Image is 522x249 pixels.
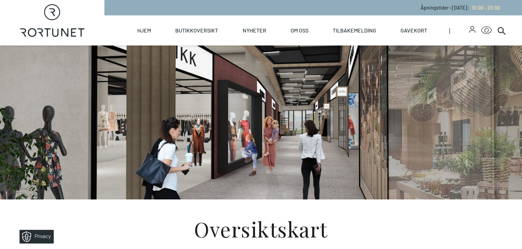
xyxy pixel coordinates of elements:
p: Åpningstider - [DATE] : [421,4,500,11]
a: Tilbakemelding [333,15,376,45]
h1: Oversiktskart [42,219,480,239]
a: Butikkoversikt [175,15,218,45]
a: Nyheter [243,15,266,45]
a: Hjem [137,15,151,45]
button: Open Accessibility Menu [481,25,492,36]
span: | [449,15,469,45]
a: Om oss [291,15,308,45]
a: Gavekort [400,15,427,45]
a: 10:00 - 20:00 [469,5,500,11]
span: 10:00 - 20:00 [472,5,500,11]
iframe: Manage Preferences [7,227,63,246]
